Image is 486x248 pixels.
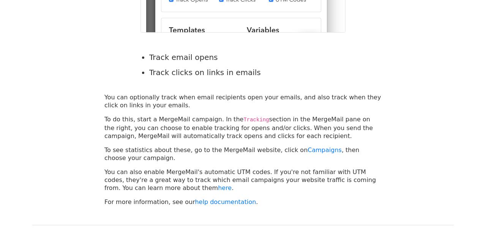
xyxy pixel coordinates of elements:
p: You can also enable MergeMail's automatic UTM codes. If you're not familiar with UTM codes, they'... [104,168,382,192]
p: You can optionally track when email recipients open your emails, and also track when they click o... [104,93,382,109]
p: For more information, see our . [104,198,382,206]
iframe: Chat Widget [448,212,486,248]
a: help documentation [195,198,256,206]
li: Track email opens [149,52,338,63]
code: Tracking [243,117,269,123]
a: Campaigns [308,146,342,154]
p: To see statistics about these, go to the MergeMail website, click on , then choose your campaign. [104,146,382,162]
a: here [218,184,232,191]
p: To do this, start a MergeMail campaign. In the section in the MergeMail pane on the right, you ca... [104,115,382,140]
li: Track clicks on links in emails [149,67,338,78]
